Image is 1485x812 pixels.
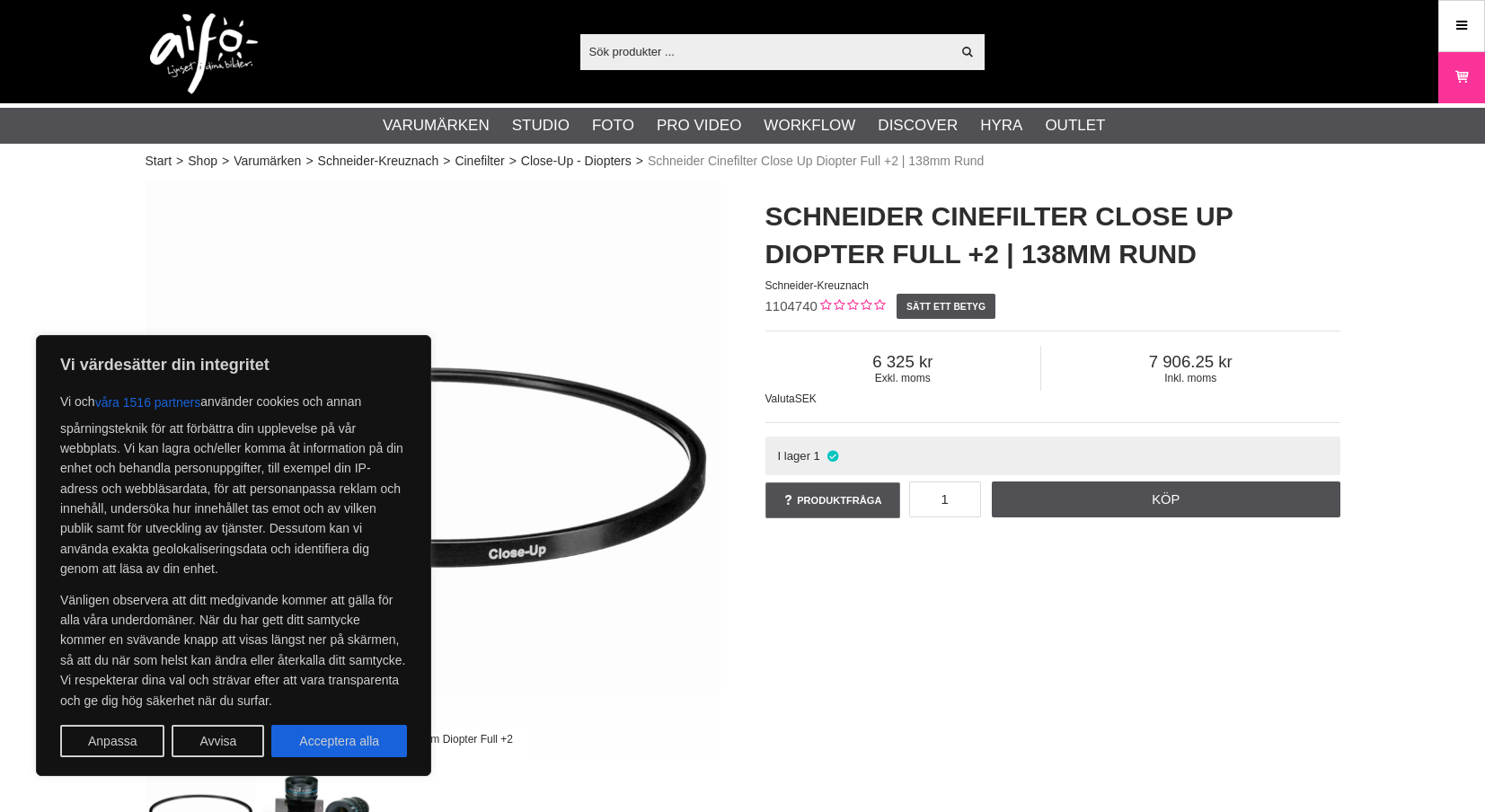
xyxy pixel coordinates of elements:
span: Exkl. moms [765,372,1041,384]
span: > [222,152,229,171]
p: Vi och använder cookies och annan spårningsteknik för att förbättra din upplevelse på vår webbpla... [60,386,407,579]
span: 7 906.25 [1041,352,1339,372]
a: Varumärken [234,152,301,171]
span: Inkl. moms [1041,372,1339,384]
span: I lager [777,449,810,463]
a: Cinefilter [455,152,504,171]
a: Shop [188,152,217,171]
a: Close-Up - Diopters [521,152,632,171]
a: Sätt ett betyg [897,294,996,319]
a: Foto [592,114,634,137]
input: Sök produkter ... [580,38,951,65]
button: våra 1516 partners [95,386,201,419]
a: Discover [878,114,958,137]
a: Varumärken [383,114,490,137]
i: I lager [825,449,840,463]
img: Schneider 138mm Diopter Full +2 [146,180,720,755]
span: 1 [814,449,820,463]
a: Produktfråga [765,482,900,518]
span: > [443,152,450,171]
span: SEK [795,393,817,405]
span: > [305,152,313,171]
span: > [176,152,183,171]
a: Köp [992,481,1340,517]
span: 1104740 [765,298,818,313]
a: Start [146,152,172,171]
span: Schneider Cinefilter Close Up Diopter Full +2 | 138mm Rund [648,152,984,171]
div: Kundbetyg: 0 [818,297,885,316]
a: Schneider-Kreuznach [318,152,439,171]
button: Anpassa [60,725,164,757]
a: Hyra [980,114,1022,137]
span: Valuta [765,393,795,405]
a: Workflow [764,114,855,137]
span: 6 325 [765,352,1041,372]
p: Vänligen observera att ditt medgivande kommer att gälla för alla våra underdomäner. När du har ge... [60,590,407,710]
div: Vi värdesätter din integritet [36,335,431,776]
a: Studio [512,114,570,137]
button: Acceptera alla [271,725,407,757]
span: > [509,152,517,171]
span: > [636,152,643,171]
div: Schneider 138mm Diopter Full +2 [337,723,527,755]
h1: Schneider Cinefilter Close Up Diopter Full +2 | 138mm Rund [765,198,1340,273]
a: Outlet [1045,114,1105,137]
span: Schneider-Kreuznach [765,279,869,292]
button: Avvisa [172,725,264,757]
p: Vi värdesätter din integritet [60,354,407,375]
a: Pro Video [657,114,741,137]
img: logo.png [150,13,258,94]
